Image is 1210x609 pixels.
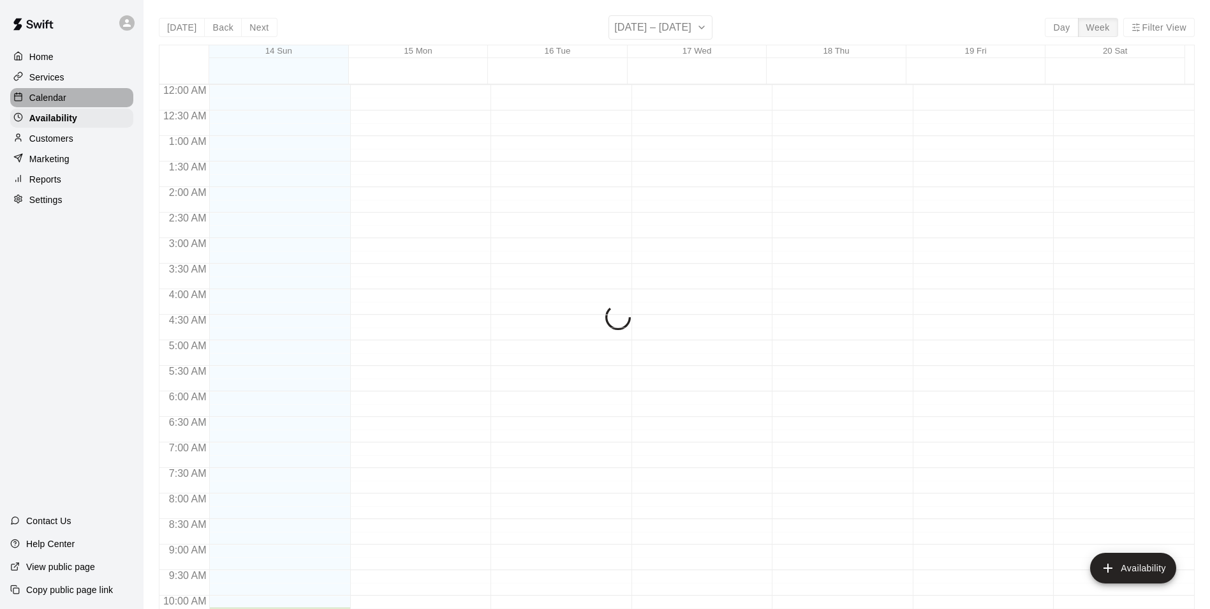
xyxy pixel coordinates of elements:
a: Marketing [10,149,133,169]
span: 8:00 AM [166,493,210,504]
span: 4:00 AM [166,289,210,300]
a: Reports [10,170,133,189]
p: Customers [29,132,73,145]
span: 6:00 AM [166,391,210,402]
button: 14 Sun [265,46,292,56]
span: 5:30 AM [166,366,210,377]
p: Services [29,71,64,84]
p: Home [29,50,54,63]
button: 19 Fri [965,46,987,56]
p: View public page [26,560,95,573]
p: Calendar [29,91,66,104]
button: 16 Tue [545,46,571,56]
p: Marketing [29,153,70,165]
span: 10:00 AM [160,596,210,606]
span: 1:00 AM [166,136,210,147]
span: 4:30 AM [166,315,210,326]
button: 17 Wed [682,46,712,56]
p: Reports [29,173,61,186]
span: 3:30 AM [166,264,210,274]
span: 9:00 AM [166,545,210,555]
p: Help Center [26,538,75,550]
span: 3:00 AM [166,238,210,249]
p: Availability [29,112,77,124]
button: 18 Thu [823,46,849,56]
p: Copy public page link [26,583,113,596]
span: 7:00 AM [166,442,210,453]
span: 1:30 AM [166,162,210,172]
a: Home [10,47,133,66]
a: Calendar [10,88,133,107]
span: 6:30 AM [166,417,210,428]
button: add [1090,553,1176,583]
a: Settings [10,190,133,209]
span: 12:30 AM [160,110,210,121]
span: 9:30 AM [166,570,210,581]
span: 2:30 AM [166,213,210,223]
a: Services [10,68,133,87]
a: Customers [10,129,133,148]
p: Contact Us [26,515,71,527]
a: Availability [10,109,133,128]
span: 2:00 AM [166,187,210,198]
button: 20 Sat [1103,46,1128,56]
button: 15 Mon [404,46,432,56]
span: 5:00 AM [166,340,210,351]
span: 7:30 AM [166,468,210,479]
span: 12:00 AM [160,85,210,96]
p: Settings [29,193,63,206]
span: 8:30 AM [166,519,210,530]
